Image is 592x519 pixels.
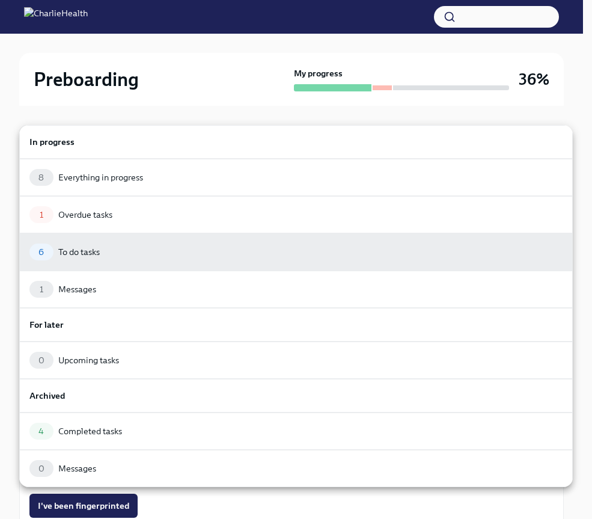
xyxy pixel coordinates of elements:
a: 4Completed tasks [19,413,573,450]
span: 8 [31,173,51,182]
span: 0 [31,356,52,365]
a: 1Messages [19,271,573,308]
span: 4 [31,427,51,436]
a: 0Upcoming tasks [19,342,573,379]
div: Upcoming tasks [58,354,119,366]
a: 6To do tasks [19,233,573,271]
span: 1 [32,285,50,294]
div: To do tasks [58,246,100,258]
div: Messages [58,462,96,474]
span: 1 [32,210,50,220]
a: 8Everything in progress [19,159,573,196]
a: In progress [19,125,573,159]
div: Messages [58,283,96,295]
div: Completed tasks [58,425,122,437]
h6: For later [29,318,563,331]
span: 0 [31,464,52,473]
h6: In progress [29,135,563,149]
a: 1Overdue tasks [19,196,573,233]
span: 6 [31,248,51,257]
h6: Archived [29,389,563,402]
a: Archived [19,379,573,413]
div: Everything in progress [58,171,143,183]
div: Overdue tasks [58,209,112,221]
a: For later [19,308,573,342]
a: 0Messages [19,450,573,487]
